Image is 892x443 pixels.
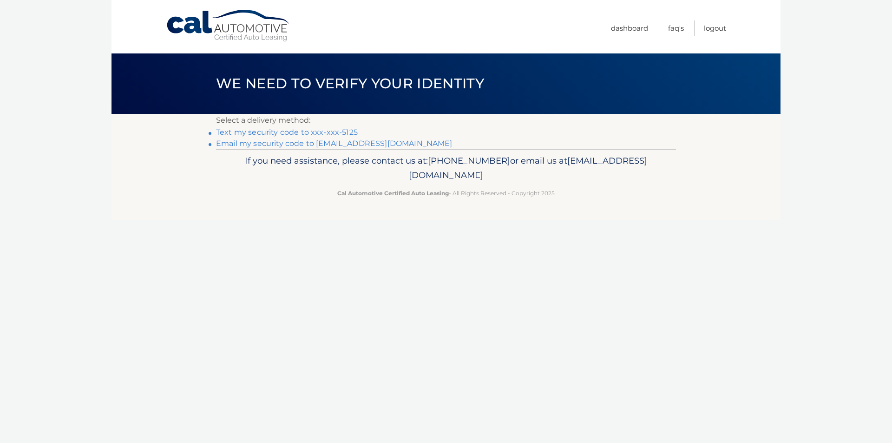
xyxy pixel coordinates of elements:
[611,20,648,36] a: Dashboard
[216,139,453,148] a: Email my security code to [EMAIL_ADDRESS][DOMAIN_NAME]
[704,20,726,36] a: Logout
[337,190,449,197] strong: Cal Automotive Certified Auto Leasing
[166,9,291,42] a: Cal Automotive
[216,75,484,92] span: We need to verify your identity
[222,188,670,198] p: - All Rights Reserved - Copyright 2025
[428,155,510,166] span: [PHONE_NUMBER]
[222,153,670,183] p: If you need assistance, please contact us at: or email us at
[216,128,358,137] a: Text my security code to xxx-xxx-5125
[216,114,676,127] p: Select a delivery method:
[668,20,684,36] a: FAQ's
